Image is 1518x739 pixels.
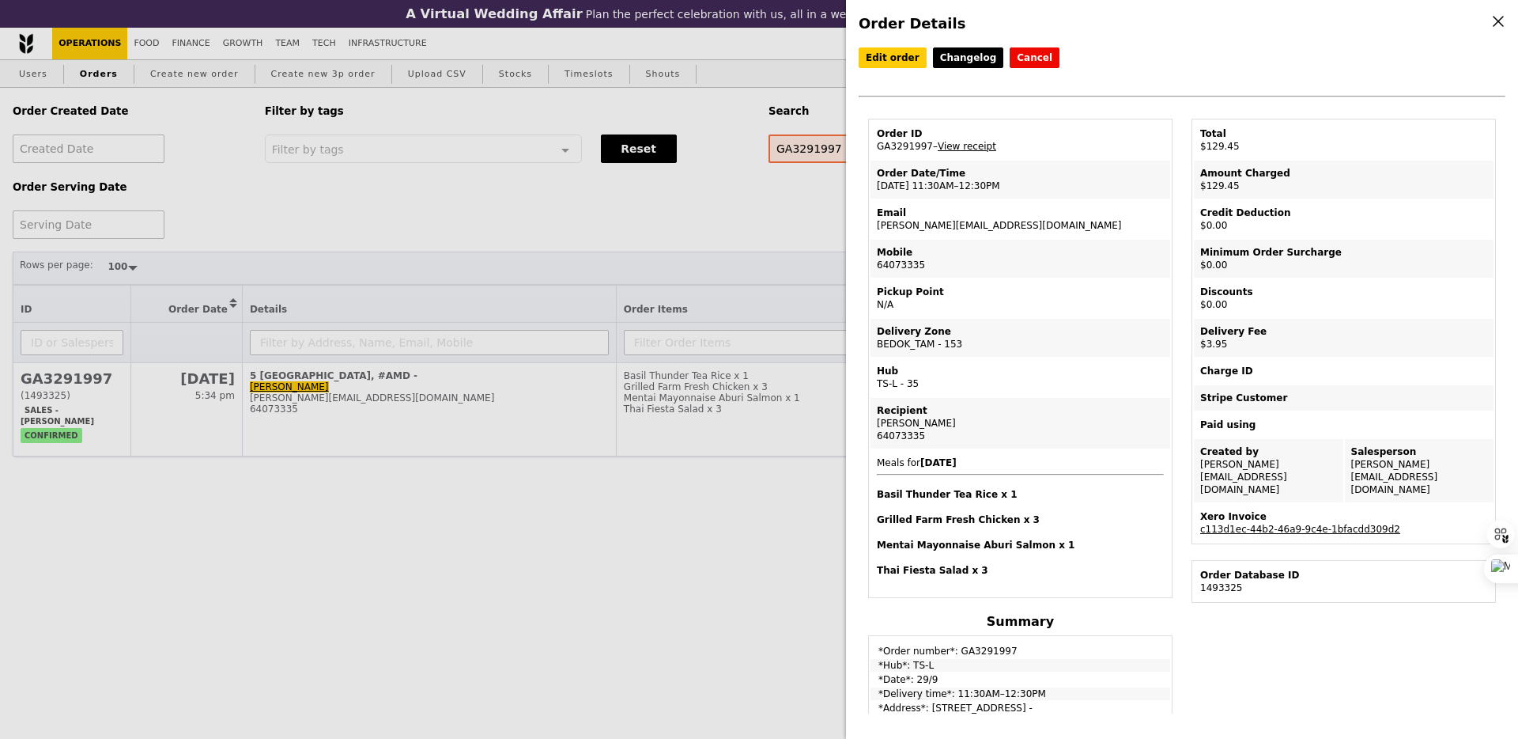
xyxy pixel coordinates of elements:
div: Credit Deduction [1200,207,1487,219]
div: Total [1200,127,1487,140]
td: [PERSON_NAME] [EMAIL_ADDRESS][DOMAIN_NAME] [1345,439,1494,502]
div: Delivery Fee [1200,325,1487,338]
a: View receipt [938,141,996,152]
td: GA3291997 [870,121,1170,159]
div: Created by [1200,445,1337,458]
a: Edit order [859,47,927,68]
button: Cancel [1010,47,1059,68]
b: [DATE] [920,457,957,468]
span: Order Details [859,15,965,32]
a: Changelog [933,47,1004,68]
div: Email [877,207,1164,219]
div: Order Date/Time [877,167,1164,180]
td: *Address*: [STREET_ADDRESS] - [870,702,1170,714]
td: TS-L - 35 [870,358,1170,396]
div: 64073335 [877,430,1164,442]
div: Discounts [1200,286,1487,298]
div: Amount Charged [1200,167,1487,180]
td: *Hub*: TS-L [870,659,1170,672]
div: Mobile [877,246,1164,259]
div: Hub [877,365,1164,377]
td: N/A [870,279,1170,317]
div: Paid using [1200,419,1487,431]
div: Order ID [877,127,1164,140]
td: $3.95 [1194,319,1493,357]
td: BEDOK_TAM - 153 [870,319,1170,357]
td: $129.45 [1194,121,1493,159]
span: Meals for [877,457,1164,577]
div: Order Database ID [1200,569,1487,582]
a: c113d1ec-44b2-46a9-9c4e-1bfacdd309d2 [1200,524,1400,535]
td: [DATE] 11:30AM–12:30PM [870,161,1170,199]
div: Stripe Customer [1200,392,1487,404]
div: Xero Invoice [1200,510,1487,523]
td: [PERSON_NAME][EMAIL_ADDRESS][DOMAIN_NAME] [870,200,1170,238]
td: $0.00 [1194,279,1493,317]
h4: Mentai Mayonnaise Aburi Salmon x 1 [877,539,1164,551]
div: Delivery Zone [877,325,1164,338]
div: Salesperson [1351,445,1488,458]
td: *Date*: 29/9 [870,673,1170,686]
td: $0.00 [1194,240,1493,278]
td: $0.00 [1194,200,1493,238]
h4: Grilled Farm Fresh Chicken x 3 [877,514,1164,526]
h4: Summary [868,614,1172,629]
div: Charge ID [1200,365,1487,377]
td: 64073335 [870,240,1170,278]
div: Pickup Point [877,286,1164,298]
div: Recipient [877,404,1164,417]
td: [PERSON_NAME] [EMAIL_ADDRESS][DOMAIN_NAME] [1194,439,1343,502]
td: *Delivery time*: 11:30AM–12:30PM [870,688,1170,700]
td: 1493325 [1194,563,1493,601]
h4: Basil Thunder Tea Rice x 1 [877,488,1164,501]
td: *Order number*: GA3291997 [870,638,1170,658]
div: [PERSON_NAME] [877,417,1164,430]
h4: Thai Fiesta Salad x 3 [877,564,1164,577]
td: $129.45 [1194,161,1493,199]
span: – [933,141,938,152]
div: Minimum Order Surcharge [1200,246,1487,259]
